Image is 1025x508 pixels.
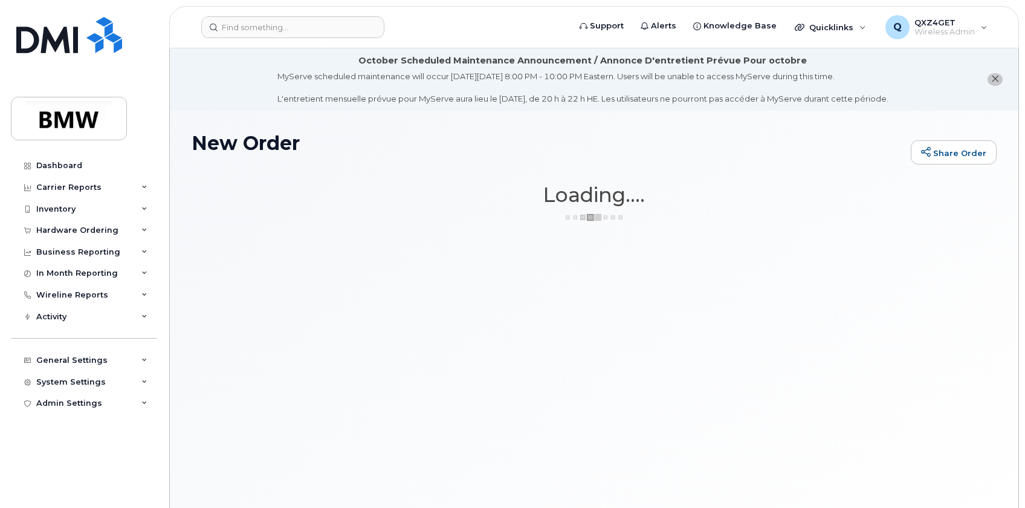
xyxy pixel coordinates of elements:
[277,71,888,105] div: MyServe scheduled maintenance will occur [DATE][DATE] 8:00 PM - 10:00 PM Eastern. Users will be u...
[911,140,997,164] a: Share Order
[358,54,807,67] div: October Scheduled Maintenance Announcement / Annonce D'entretient Prévue Pour octobre
[564,213,624,222] img: ajax-loader-3a6953c30dc77f0bf724df975f13086db4f4c1262e45940f03d1251963f1bf2e.gif
[988,73,1003,86] button: close notification
[192,132,905,154] h1: New Order
[192,184,997,206] h1: Loading....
